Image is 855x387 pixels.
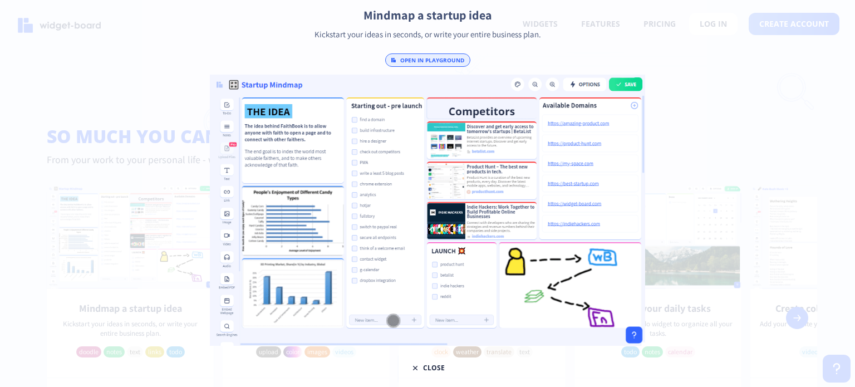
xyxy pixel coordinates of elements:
button: open in playground [385,53,470,67]
button: close [406,359,450,378]
p: Kickstart your ideas in seconds, or write your entire business plan. [210,29,645,40]
img: logo.svg [391,58,396,62]
p: Mindmap a startup idea [210,9,645,21]
img: mindmap_a_startup_idea.gif [210,75,645,345]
